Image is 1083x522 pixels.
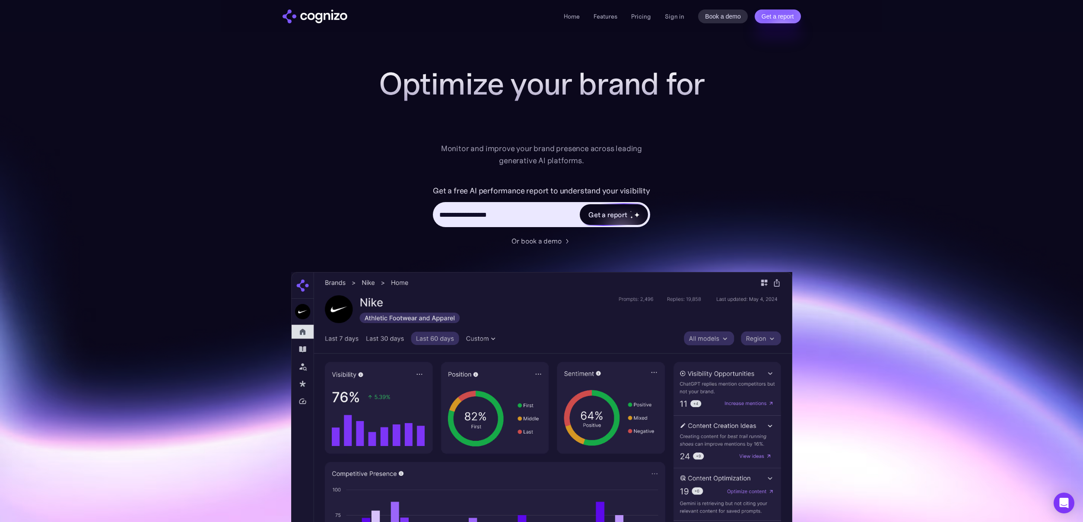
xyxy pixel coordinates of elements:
[435,142,648,167] div: Monitor and improve your brand presence across leading generative AI platforms.
[755,9,801,23] a: Get a report
[665,11,684,22] a: Sign in
[433,184,650,198] label: Get a free AI performance report to understand your visibility
[1054,493,1074,513] div: Open Intercom Messenger
[594,13,617,20] a: Features
[579,203,649,226] a: Get a reportstarstarstar
[698,9,748,23] a: Book a demo
[511,236,572,246] a: Or book a demo
[634,212,640,218] img: star
[631,13,651,20] a: Pricing
[588,209,627,220] div: Get a report
[369,66,715,101] h1: Optimize your brand for
[630,216,633,219] img: star
[630,211,632,212] img: star
[433,184,650,231] form: Hero URL Input Form
[511,236,562,246] div: Or book a demo
[564,13,580,20] a: Home
[283,9,347,23] a: home
[283,9,347,23] img: cognizo logo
